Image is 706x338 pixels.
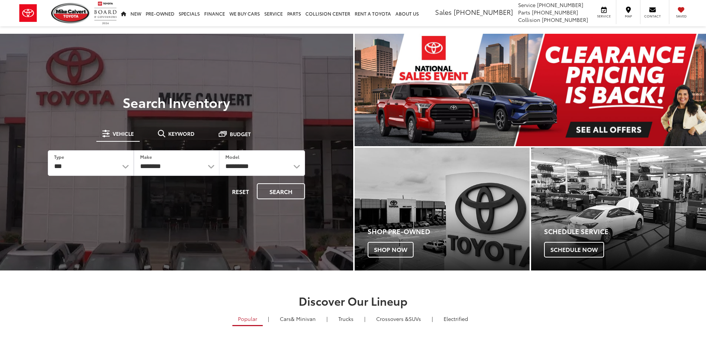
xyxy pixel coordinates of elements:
span: Shop Now [368,242,414,257]
span: Keyword [168,131,195,136]
button: Reset [226,183,255,199]
span: Vehicle [113,131,134,136]
span: [PHONE_NUMBER] [542,16,588,23]
span: Saved [673,14,689,19]
li: | [325,315,329,322]
span: Service [596,14,612,19]
span: Budget [230,131,251,137]
label: Model [225,154,239,160]
span: [PHONE_NUMBER] [454,7,513,17]
span: Collision [518,16,540,23]
span: Parts [518,9,530,16]
div: Toyota [531,148,706,270]
button: Search [257,183,305,199]
span: Sales [435,7,452,17]
h4: Schedule Service [544,228,706,235]
h4: Shop Pre-Owned [368,228,530,235]
span: Map [620,14,636,19]
span: Service [518,1,536,9]
a: SUVs [371,312,427,325]
li: | [430,315,435,322]
span: [PHONE_NUMBER] [537,1,583,9]
a: Cars [274,312,321,325]
a: Shop Pre-Owned Shop Now [355,148,530,270]
span: Crossovers & [376,315,409,322]
img: Mike Calvert Toyota [51,3,90,23]
label: Make [140,154,152,160]
a: Electrified [438,312,474,325]
a: Trucks [333,312,359,325]
li: | [362,315,367,322]
h3: Search Inventory [31,95,322,109]
a: Popular [232,312,263,326]
h2: Discover Our Lineup [92,295,614,307]
span: Schedule Now [544,242,604,257]
a: Schedule Service Schedule Now [531,148,706,270]
span: Contact [644,14,661,19]
label: Type [54,154,64,160]
div: Toyota [355,148,530,270]
span: & Minivan [291,315,316,322]
span: [PHONE_NUMBER] [532,9,578,16]
li: | [266,315,271,322]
